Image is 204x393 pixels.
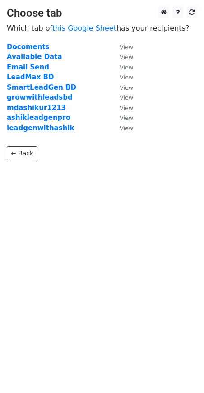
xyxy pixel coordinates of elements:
small: View [120,84,133,91]
h3: Choose tab [7,7,197,20]
a: this Google Sheet [52,24,116,32]
a: Docoments [7,43,50,51]
a: mdashikur1213 [7,104,66,112]
small: View [120,54,133,60]
small: View [120,94,133,101]
a: View [111,124,133,132]
small: View [120,105,133,111]
a: View [111,114,133,122]
a: ashikleadgenpro [7,114,70,122]
small: View [120,74,133,81]
a: Available Data [7,53,62,61]
a: Email Send [7,63,49,71]
a: View [111,104,133,112]
a: SmartLeadGen BD [7,83,76,91]
a: ← Back [7,146,37,160]
a: View [111,83,133,91]
p: Which tab of has your recipients? [7,23,197,33]
a: leadgenwithashik [7,124,74,132]
a: growwithleadsbd [7,93,73,101]
a: View [111,93,133,101]
small: View [120,125,133,132]
small: View [120,44,133,50]
a: View [111,63,133,71]
a: View [111,43,133,51]
small: View [120,64,133,71]
a: View [111,53,133,61]
small: View [120,114,133,121]
a: LeadMax BD [7,73,54,81]
a: View [111,73,133,81]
